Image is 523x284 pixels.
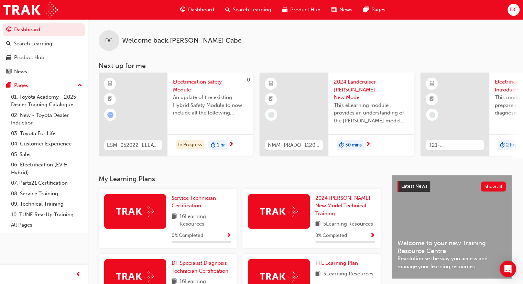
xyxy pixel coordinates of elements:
div: Search Learning [14,40,52,48]
div: In Progress [176,140,204,150]
span: learningRecordVerb_ATTEMPT-icon [107,112,113,118]
a: news-iconNews [326,3,358,17]
span: An update of the existing Hybrid Safety Module to now include all the following electrification v... [173,94,248,117]
span: news-icon [6,69,11,75]
a: Latest NewsShow allWelcome to your new Training Resource CentreRevolutionise the way you access a... [392,175,512,279]
button: Show Progress [226,231,231,240]
div: Open Intercom Messenger [500,261,516,277]
button: Pages [3,79,85,92]
span: booktick-icon [429,95,434,104]
span: up-icon [77,81,82,90]
span: pages-icon [6,83,11,89]
a: 04. Customer Experience [8,139,85,149]
span: Search Learning [233,6,271,14]
a: 07. Parts21 Certification [8,178,85,188]
span: 2024 [PERSON_NAME] New Model Technical Training [315,195,370,217]
a: TFL Learning Plan [315,259,361,267]
a: 01. Toyota Academy - 2025 Dealer Training Catalogue [8,92,85,110]
a: Service Technician Certification [172,194,231,210]
span: guage-icon [180,6,185,14]
img: Trak [3,2,58,18]
span: DC [510,6,517,14]
a: All Pages [8,220,85,230]
span: Revolutionise the way you access and manage your learning resources. [397,255,506,270]
span: book-icon [172,212,177,228]
button: DC [508,4,520,16]
button: DashboardSearch LearningProduct HubNews [3,22,85,79]
a: Latest NewsShow all [397,181,506,192]
a: Dashboard [3,23,85,36]
span: learningResourceType_ELEARNING-icon [108,79,112,88]
span: Pages [371,6,385,14]
span: Product Hub [290,6,320,14]
span: 5 Learning Resources [323,220,373,229]
span: learningRecordVerb_NONE-icon [429,112,435,118]
button: Show all [481,182,506,192]
span: T21-FOD_HVIS_PREREQ [429,141,481,149]
span: Show Progress [370,233,375,239]
img: Trak [116,271,154,282]
span: next-icon [229,142,234,148]
a: NMM_PRADO_112024_MODULE_12024 Landcruiser [PERSON_NAME] New Model Mechanisms - Model Outline 1Thi... [260,73,414,156]
a: 2024 [PERSON_NAME] New Model Technical Training [315,194,375,218]
a: 08. Service Training [8,188,85,199]
span: 0 % Completed [172,232,203,240]
div: Product Hub [14,54,44,62]
span: Service Technician Certification [172,195,216,209]
span: duration-icon [339,141,344,150]
span: NMM_PRADO_112024_MODULE_1 [268,141,320,149]
span: car-icon [282,6,287,14]
a: 09. Technical Training [8,199,85,209]
button: Show Progress [370,231,375,240]
span: book-icon [315,270,320,278]
span: booktick-icon [108,95,112,104]
span: Welcome to your new Training Resource Centre [397,239,506,255]
span: search-icon [225,6,230,14]
span: 0 [247,77,250,83]
span: Electrification Safety Module [173,78,248,94]
span: TFL Learning Plan [315,260,358,266]
h3: Next up for me [88,62,523,70]
a: 10. TUNE Rev-Up Training [8,209,85,220]
span: Dashboard [188,6,214,14]
a: 02. New - Toyota Dealer Induction [8,110,85,128]
span: car-icon [6,55,11,61]
span: news-icon [331,6,337,14]
a: Product Hub [3,51,85,64]
div: Pages [14,81,28,89]
h3: My Learning Plans [99,175,381,183]
a: Search Learning [3,37,85,50]
span: 0 % Completed [315,232,347,240]
span: Latest News [401,183,427,189]
span: duration-icon [211,141,216,150]
span: next-icon [366,142,371,148]
span: learningResourceType_ELEARNING-icon [429,79,434,88]
img: Trak [116,206,154,217]
span: 2024 Landcruiser [PERSON_NAME] New Model Mechanisms - Model Outline 1 [334,78,409,101]
span: Welcome back , [PERSON_NAME] Cabe [122,37,242,45]
a: search-iconSearch Learning [220,3,277,17]
a: pages-iconPages [358,3,391,17]
span: search-icon [6,41,11,47]
img: Trak [260,271,298,282]
span: pages-icon [363,6,369,14]
span: 30 mins [345,141,362,149]
span: guage-icon [6,27,11,33]
a: 05. Sales [8,149,85,160]
span: 2 hrs [506,141,516,149]
span: book-icon [315,220,320,229]
span: News [339,6,352,14]
a: News [3,65,85,78]
a: guage-iconDashboard [175,3,220,17]
a: 0ESM_052022_ELEARNElectrification Safety ModuleAn update of the existing Hybrid Safety Module to ... [99,73,253,156]
span: booktick-icon [269,95,273,104]
a: 06. Electrification (EV & Hybrid) [8,160,85,178]
a: 03. Toyota For Life [8,128,85,139]
a: car-iconProduct Hub [277,3,326,17]
span: DC [105,37,113,45]
span: This eLearning module provides an understanding of the [PERSON_NAME] model line-up and its Katash... [334,101,409,125]
span: duration-icon [500,141,505,150]
img: Trak [260,206,298,217]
